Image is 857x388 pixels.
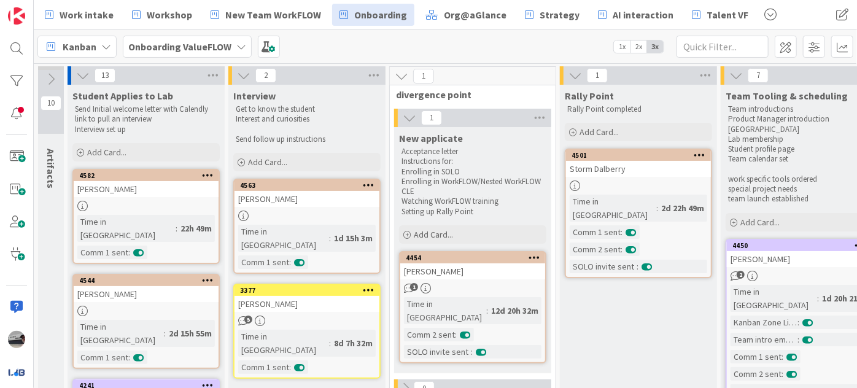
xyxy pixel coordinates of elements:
span: Add Card... [248,157,287,168]
p: Interest and curiosities [236,114,378,124]
p: Interview set up [75,125,217,134]
p: Send Initial welcome letter with Calendly link to pull an interview [75,104,217,125]
div: Comm 2 sent [404,328,455,341]
div: Comm 1 sent [570,225,621,239]
span: Kanban [63,39,96,54]
a: 4544[PERSON_NAME]Time in [GEOGRAPHIC_DATA]:2d 15h 55mComm 1 sent: [72,274,220,369]
div: Comm 1 sent [238,255,289,269]
span: : [176,222,177,235]
div: [PERSON_NAME] [74,181,219,197]
span: New Team WorkFLOW [225,7,321,22]
span: : [621,243,622,256]
span: Student Applies to Lab [72,90,173,102]
div: 2d 22h 49m [658,201,707,215]
p: Enrolling in SOLO [401,167,544,177]
p: Watching WorkFLOW training [401,196,544,206]
p: Setting up Rally Point [401,207,544,217]
div: Time in [GEOGRAPHIC_DATA] [238,330,329,357]
div: 4501 [566,150,711,161]
div: Comm 1 sent [77,351,128,364]
div: 4563 [235,180,379,191]
a: 3377[PERSON_NAME]Time in [GEOGRAPHIC_DATA]:8d 7h 32mComm 1 sent: [233,284,381,379]
div: 8d 7h 32m [331,336,376,350]
div: 2d 15h 55m [166,327,215,340]
span: 7 [748,68,769,83]
div: 4501 [572,151,711,160]
p: Instructions for: [401,157,544,166]
span: : [797,333,799,346]
div: 3377 [240,286,379,295]
img: avatar [8,363,25,381]
div: 4544[PERSON_NAME] [74,275,219,302]
span: Add Card... [414,229,453,240]
a: Onboarding [332,4,414,26]
span: 1x [614,41,630,53]
span: Strategy [540,7,580,22]
div: 3377 [235,285,379,296]
span: : [656,201,658,215]
span: 2x [630,41,647,53]
a: 4454[PERSON_NAME]Time in [GEOGRAPHIC_DATA]:12d 20h 32mComm 2 sent:SOLO invite sent: [399,251,546,363]
a: New Team WorkFLOW [203,4,328,26]
div: 3377[PERSON_NAME] [235,285,379,312]
div: Time in [GEOGRAPHIC_DATA] [404,297,486,324]
span: : [164,327,166,340]
div: SOLO invite sent [404,345,471,359]
span: : [781,367,783,381]
div: 4544 [74,275,219,286]
span: 2 [737,271,745,279]
span: Org@aGlance [444,7,506,22]
p: Acceptance letter [401,147,544,157]
a: Talent VF [684,4,756,26]
b: Onboarding ValueFLOW [128,41,231,53]
span: Artifacts [45,149,57,188]
span: : [289,360,291,374]
span: Work intake [60,7,114,22]
a: Org@aGlance [418,4,514,26]
span: Workshop [147,7,192,22]
span: 1 [410,283,418,291]
span: 5 [244,316,252,324]
div: Comm 1 sent [238,360,289,374]
div: 4454 [406,254,545,262]
div: SOLO invite sent [570,260,637,273]
span: 1 [587,68,608,83]
a: 4582[PERSON_NAME]Time in [GEOGRAPHIC_DATA]:22h 49mComm 1 sent: [72,169,220,264]
a: AI interaction [591,4,681,26]
span: AI interaction [613,7,673,22]
div: Comm 1 sent [731,350,781,363]
span: : [128,246,130,259]
span: 10 [41,96,61,111]
span: : [128,351,130,364]
span: 3x [647,41,664,53]
span: Add Card... [740,217,780,228]
span: Add Card... [580,126,619,138]
div: 4582[PERSON_NAME] [74,170,219,197]
span: : [329,231,331,245]
p: Rally Point completed [567,104,710,114]
span: 1 [421,111,442,125]
span: : [289,255,291,269]
span: Interview [233,90,276,102]
div: Comm 1 sent [77,246,128,259]
a: Workshop [125,4,200,26]
span: Add Card... [87,147,126,158]
span: 13 [95,68,115,83]
div: Time in [GEOGRAPHIC_DATA] [77,215,176,242]
span: : [329,336,331,350]
div: [PERSON_NAME] [400,263,545,279]
span: Team Tooling & scheduling [726,90,848,102]
div: 1d 15h 3m [331,231,376,245]
div: Time in [GEOGRAPHIC_DATA] [570,195,656,222]
span: New applicate [399,132,463,144]
p: Get to know the student [236,104,378,114]
div: 4544 [79,276,219,285]
span: 2 [255,68,276,83]
p: Send follow up instructions [236,134,378,144]
p: Enrolling in WorkFLOW/Nested WorkFLOW CLE [401,177,544,197]
img: Visit kanbanzone.com [8,7,25,25]
span: : [471,345,473,359]
div: Kanban Zone Licensed [731,316,797,329]
span: : [637,260,638,273]
div: 12d 20h 32m [488,304,541,317]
